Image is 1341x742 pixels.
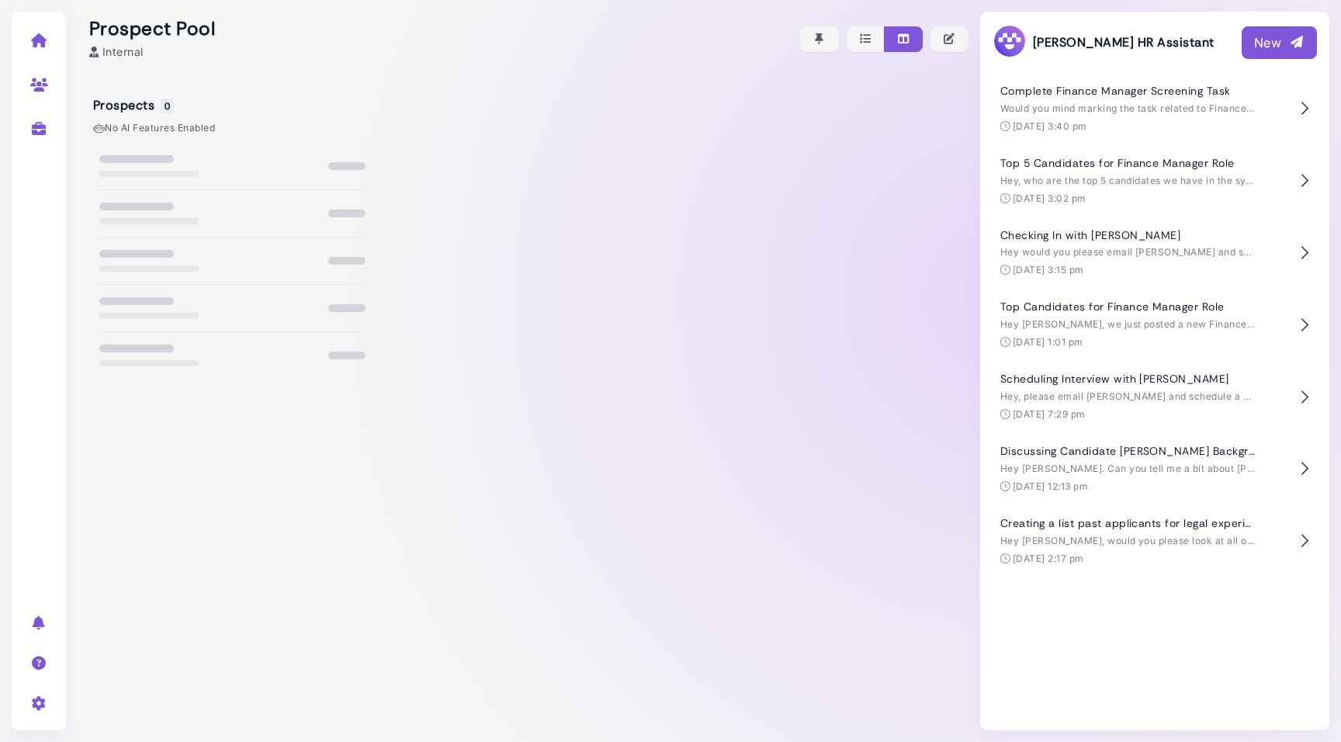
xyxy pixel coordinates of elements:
[1000,85,1256,98] h4: Complete Finance Manager Screening Task
[993,145,1317,217] button: Top 5 Candidates for Finance Manager Role Hey, who are the top 5 candidates we have in the system...
[993,289,1317,361] button: Top Candidates for Finance Manager Role Hey [PERSON_NAME], we just posted a new Finance Manager j...
[1013,192,1086,204] time: [DATE] 3:02 pm
[993,505,1317,577] button: Creating a list past applicants for legal experience Hey [PERSON_NAME], would you please look at ...
[1013,408,1086,420] time: [DATE] 7:29 pm
[993,24,1214,61] h3: [PERSON_NAME] HR Assistant
[1013,120,1087,132] time: [DATE] 3:40 pm
[161,99,174,114] span: 0
[89,18,215,40] h2: Prospect Pool
[1000,445,1256,458] h4: Discussing Candidate [PERSON_NAME] Background
[993,433,1317,505] button: Discussing Candidate [PERSON_NAME] Background Hey [PERSON_NAME]. Can you tell me a bit about [PER...
[93,98,172,113] h5: Prospects
[1000,300,1256,314] h4: Top Candidates for Finance Manager Role
[93,121,215,135] span: No AI Features enabled
[1013,336,1083,348] time: [DATE] 1:01 pm
[89,43,144,60] div: Internal
[1254,33,1305,52] div: New
[1000,517,1256,530] h4: Creating a list past applicants for legal experience
[993,361,1317,433] button: Scheduling Interview with [PERSON_NAME] Hey, please email [PERSON_NAME] and schedule a 30 min int...
[993,217,1317,290] button: Checking In with [PERSON_NAME] Hey would you please email [PERSON_NAME] and see how the weather i...
[1242,26,1317,59] button: New
[1000,229,1256,242] h4: Checking In with [PERSON_NAME]
[1000,157,1256,170] h4: Top 5 Candidates for Finance Manager Role
[993,73,1317,145] button: Complete Finance Manager Screening Task Would you mind marking the task related to Finance Manage...
[1013,553,1084,564] time: [DATE] 2:17 pm
[1013,480,1088,492] time: [DATE] 12:13 pm
[1013,264,1084,276] time: [DATE] 3:15 pm
[1000,373,1256,386] h4: Scheduling Interview with [PERSON_NAME]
